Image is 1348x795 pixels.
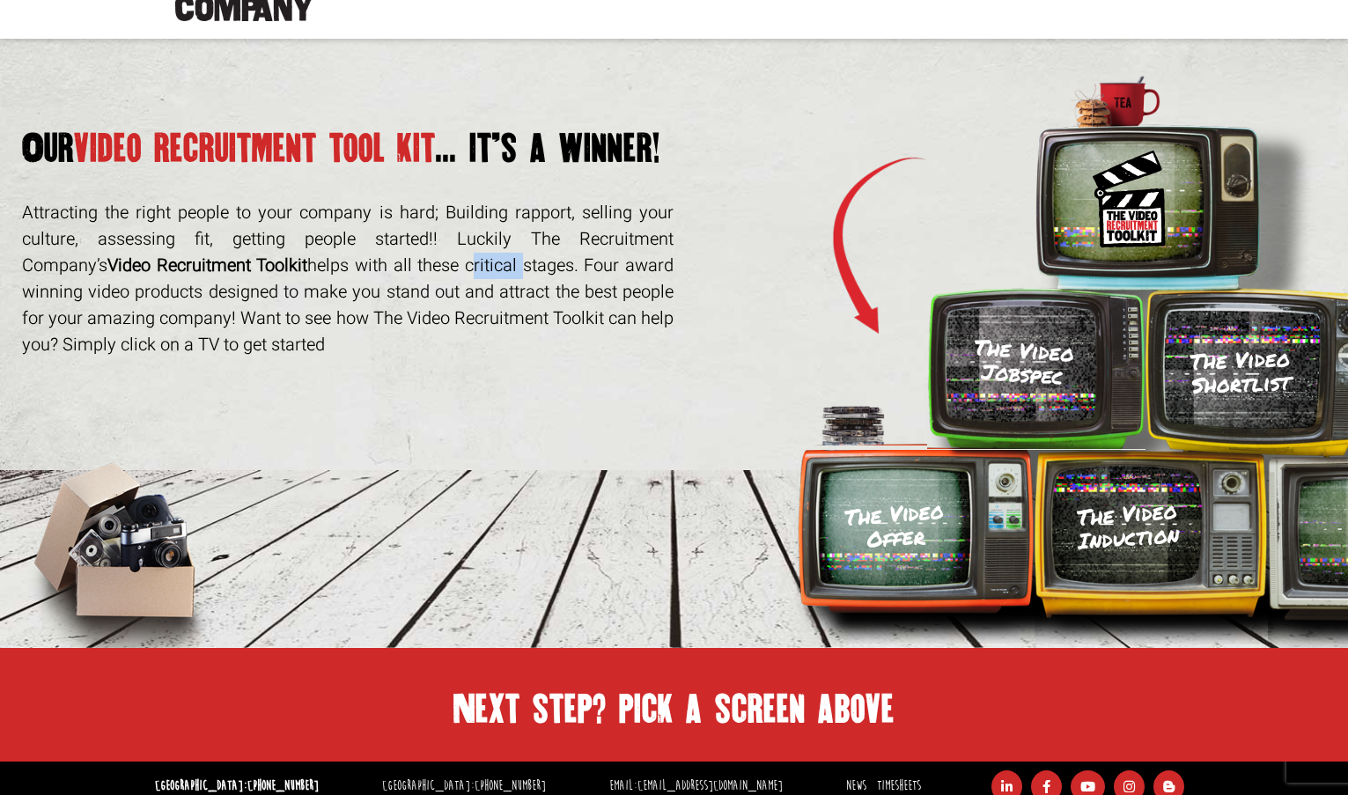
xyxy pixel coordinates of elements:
a: [EMAIL_ADDRESS][DOMAIN_NAME] [637,777,783,794]
a: News [846,777,866,794]
h3: The Video Shortlist [1160,346,1320,399]
img: tv-yellow.png [1035,450,1268,644]
a: [PHONE_NUMBER] [247,777,319,794]
img: Toolkit_Logo.svg [1087,145,1172,252]
h3: The Video Induction [1076,499,1180,554]
img: box-of-goodies.png [22,461,221,648]
img: tv-blue.png [927,74,1348,286]
span: Our [22,127,74,170]
h2: Next step? pick a screen above [129,694,1220,725]
img: Arrow.png [794,74,927,445]
a: Timesheets [877,777,921,794]
img: tv-orange.png [794,450,1035,644]
strong: Video Recruitment Toolkit [107,253,307,278]
strong: [GEOGRAPHIC_DATA]: [155,777,319,794]
p: Attracting the right people to your company is hard; Building rapport, selling your culture, asse... [22,200,674,358]
span: ... it’s a winner! [436,127,661,170]
h1: video recruitment tool kit [22,133,759,165]
h3: The Video Offer [843,499,946,554]
h3: The Video Jobspec [972,335,1074,390]
img: tv-yellow-bright.png [1145,286,1348,451]
a: [PHONE_NUMBER] [475,777,546,794]
img: TV-Green.png [927,286,1145,449]
img: tv-grey.png [1268,450,1348,648]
